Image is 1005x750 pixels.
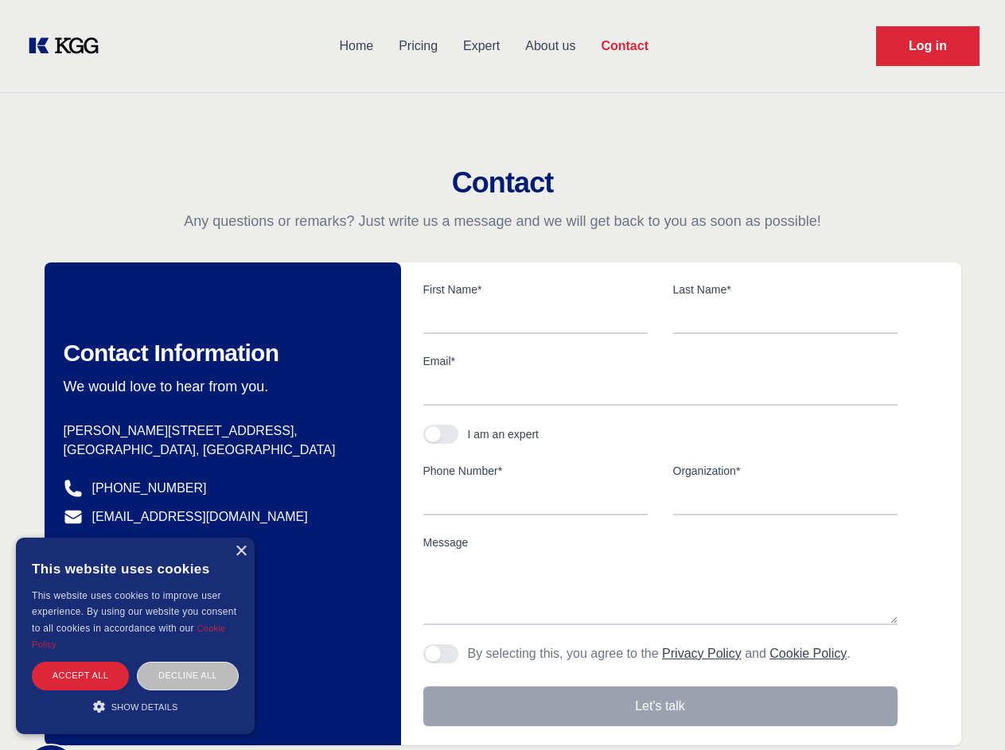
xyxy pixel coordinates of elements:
div: Close [235,546,247,558]
label: Last Name* [673,282,898,297]
a: Privacy Policy [662,647,742,660]
label: First Name* [423,282,648,297]
span: This website uses cookies to improve user experience. By using our website you consent to all coo... [32,590,236,634]
iframe: Chat Widget [925,674,1005,750]
a: @knowledgegategroup [64,536,222,555]
a: KOL Knowledge Platform: Talk to Key External Experts (KEE) [25,33,111,59]
p: By selecting this, you agree to the and . [468,644,851,663]
label: Message [423,534,898,550]
a: [EMAIL_ADDRESS][DOMAIN_NAME] [92,507,308,527]
button: Let's talk [423,686,898,726]
p: Any questions or remarks? Just write us a message and we will get back to you as soon as possible! [19,212,986,231]
a: Cookie Policy [769,647,847,660]
div: Accept all [32,662,129,690]
span: Show details [111,702,178,712]
p: [GEOGRAPHIC_DATA], [GEOGRAPHIC_DATA] [64,441,376,460]
h2: Contact Information [64,339,376,367]
label: Organization* [673,463,898,479]
a: Home [326,25,386,67]
label: Phone Number* [423,463,648,479]
label: Email* [423,353,898,369]
div: Show details [32,698,239,714]
h2: Contact [19,167,986,199]
a: Contact [588,25,661,67]
p: We would love to hear from you. [64,377,376,396]
a: Request Demo [876,26,980,66]
a: Expert [450,25,512,67]
div: I am an expert [468,426,540,442]
a: Pricing [386,25,450,67]
div: This website uses cookies [32,550,239,588]
div: Decline all [137,662,239,690]
a: [PHONE_NUMBER] [92,479,207,498]
p: [PERSON_NAME][STREET_ADDRESS], [64,422,376,441]
a: About us [512,25,588,67]
a: Cookie Policy [32,624,226,649]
